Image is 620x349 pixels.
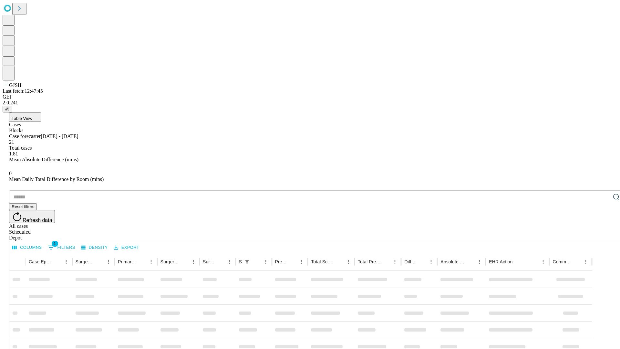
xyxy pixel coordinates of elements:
button: Select columns [11,243,44,253]
span: Case forecaster [9,133,41,139]
div: Surgeon Name [76,259,94,264]
span: Refresh data [23,217,52,223]
button: Reset filters [9,203,37,210]
button: Menu [539,257,548,266]
button: Density [79,243,109,253]
span: Mean Daily Total Difference by Room (mins) [9,176,104,182]
span: Table View [12,116,32,121]
button: Menu [581,257,590,266]
button: Sort [216,257,225,266]
button: Menu [147,257,156,266]
span: [DATE] - [DATE] [41,133,78,139]
div: 1 active filter [243,257,252,266]
button: Menu [475,257,484,266]
button: Menu [344,257,353,266]
button: Sort [252,257,261,266]
button: Sort [288,257,297,266]
div: Total Scheduled Duration [311,259,334,264]
button: @ [3,106,12,112]
span: Mean Absolute Difference (mins) [9,157,78,162]
div: Surgery Date [203,259,215,264]
button: Show filters [46,242,77,253]
div: Scheduled In Room Duration [239,259,242,264]
button: Sort [335,257,344,266]
button: Sort [418,257,427,266]
button: Menu [189,257,198,266]
span: 0 [9,171,12,176]
button: Sort [95,257,104,266]
div: Difference [404,259,417,264]
button: Sort [572,257,581,266]
div: Predicted In Room Duration [275,259,288,264]
span: 21 [9,139,14,145]
div: Total Predicted Duration [358,259,381,264]
span: GJSH [9,82,21,88]
div: Primary Service [118,259,137,264]
button: Show filters [243,257,252,266]
button: Sort [513,257,522,266]
div: Absolute Difference [440,259,465,264]
span: 1 [52,240,58,247]
button: Export [112,243,141,253]
button: Menu [225,257,234,266]
div: Case Epic Id [29,259,52,264]
div: GEI [3,94,617,100]
div: Surgery Name [160,259,179,264]
div: 2.0.241 [3,100,617,106]
button: Menu [427,257,436,266]
button: Sort [138,257,147,266]
span: Reset filters [12,204,34,209]
button: Sort [53,257,62,266]
button: Sort [180,257,189,266]
button: Menu [62,257,71,266]
div: EHR Action [489,259,512,264]
button: Menu [390,257,399,266]
span: Last fetch: 12:47:45 [3,88,43,94]
span: @ [5,107,10,111]
button: Menu [261,257,270,266]
button: Sort [381,257,390,266]
button: Refresh data [9,210,55,223]
span: Total cases [9,145,32,151]
button: Table View [9,112,41,122]
div: Comments [553,259,571,264]
button: Menu [104,257,113,266]
button: Sort [466,257,475,266]
button: Menu [297,257,306,266]
span: 1.81 [9,151,18,156]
